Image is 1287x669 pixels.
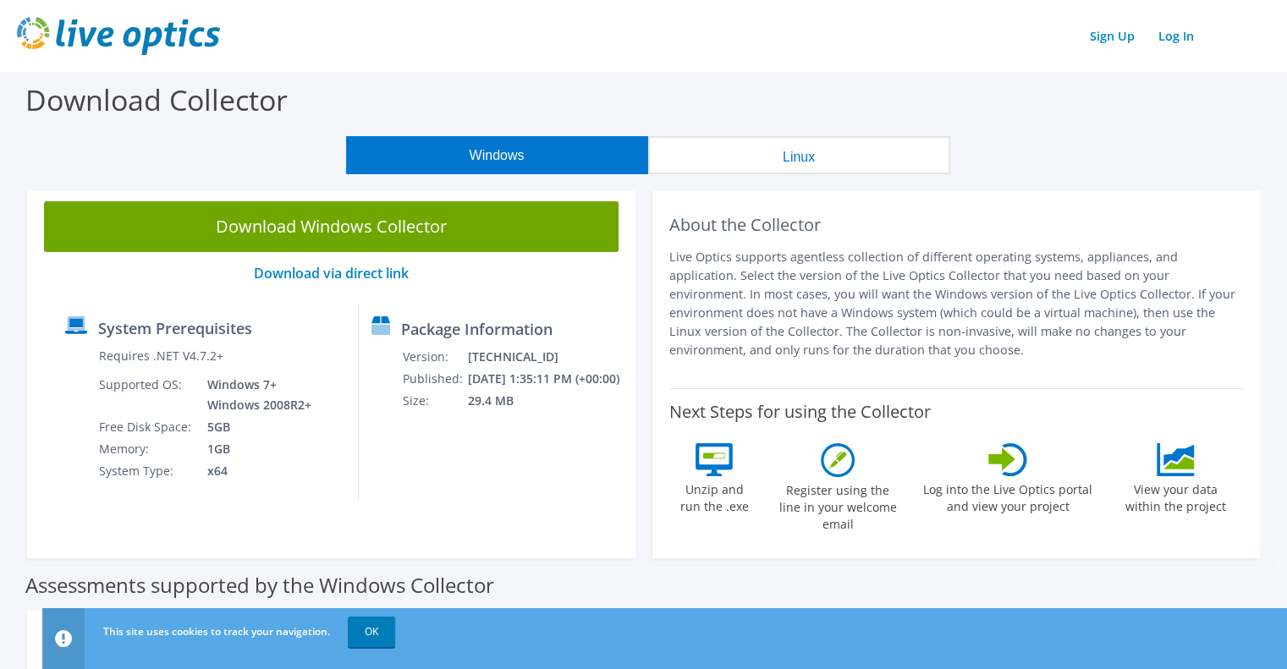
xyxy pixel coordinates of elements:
[103,624,330,639] span: This site uses cookies to track your navigation.
[44,201,619,252] a: Download Windows Collector
[675,476,753,515] label: Unzip and run the .exe
[1081,24,1143,48] a: Sign Up
[402,390,467,412] td: Size:
[98,416,195,438] td: Free Disk Space:
[774,477,901,533] label: Register using the line in your welcome email
[195,416,315,438] td: 5GB
[467,390,628,412] td: 29.4 MB
[25,80,288,119] label: Download Collector
[467,346,628,368] td: [TECHNICAL_ID]
[648,136,950,174] button: Linux
[669,402,931,422] label: Next Steps for using the Collector
[98,320,252,337] label: System Prerequisites
[467,368,628,390] td: [DATE] 1:35:11 PM (+00:00)
[98,438,195,460] td: Memory:
[195,460,315,482] td: x64
[195,438,315,460] td: 1GB
[98,374,195,416] td: Supported OS:
[669,215,1244,235] h2: About the Collector
[348,617,395,647] a: OK
[402,346,467,368] td: Version:
[669,248,1244,359] p: Live Optics supports agentless collection of different operating systems, appliances, and applica...
[25,577,494,594] label: Assessments supported by the Windows Collector
[401,321,553,337] label: Package Information
[98,460,195,482] td: System Type:
[99,348,223,365] label: Requires .NET V4.7.2+
[922,476,1093,515] label: Log into the Live Optics portal and view your project
[1114,476,1236,515] label: View your data within the project
[346,136,648,174] button: Windows
[402,368,467,390] td: Published:
[17,17,220,55] img: live_optics_svg.svg
[254,264,409,282] a: Download via direct link
[195,374,315,416] td: Windows 7+ Windows 2008R2+
[1150,24,1202,48] a: Log In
